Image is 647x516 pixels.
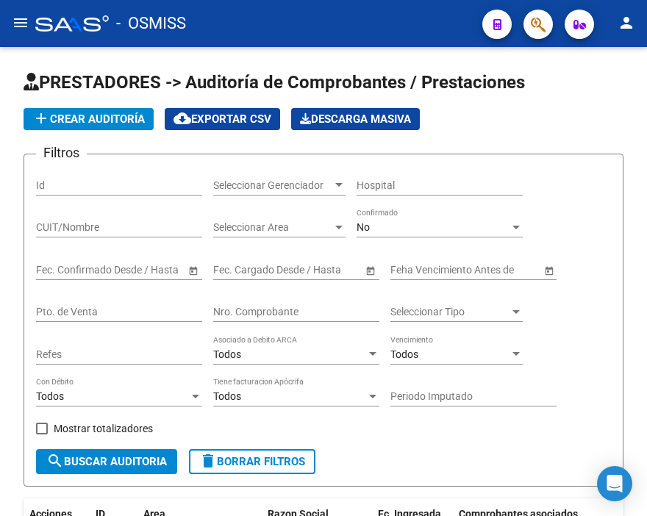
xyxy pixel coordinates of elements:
[102,264,174,276] input: Fecha fin
[32,110,50,127] mat-icon: add
[279,264,351,276] input: Fecha fin
[32,112,145,126] span: Crear Auditoría
[165,108,280,130] button: Exportar CSV
[24,72,525,93] span: PRESTADORES -> Auditoría de Comprobantes / Prestaciones
[357,221,370,233] span: No
[174,110,191,127] mat-icon: cloud_download
[46,455,167,468] span: Buscar Auditoria
[291,108,420,130] button: Descarga Masiva
[24,108,154,130] button: Crear Auditoría
[213,221,332,234] span: Seleccionar Area
[213,264,267,276] input: Fecha inicio
[12,14,29,32] mat-icon: menu
[597,466,632,501] div: Open Intercom Messenger
[300,112,411,126] span: Descarga Masiva
[185,262,201,278] button: Open calendar
[199,455,305,468] span: Borrar Filtros
[213,179,332,192] span: Seleccionar Gerenciador
[213,390,241,402] span: Todos
[46,452,64,470] mat-icon: search
[291,108,420,130] app-download-masive: Descarga masiva de comprobantes (adjuntos)
[36,143,87,163] h3: Filtros
[618,14,635,32] mat-icon: person
[213,348,241,360] span: Todos
[390,306,510,318] span: Seleccionar Tipo
[116,7,186,40] span: - OSMISS
[189,449,315,474] button: Borrar Filtros
[36,390,64,402] span: Todos
[390,348,418,360] span: Todos
[199,452,217,470] mat-icon: delete
[362,262,378,278] button: Open calendar
[54,420,153,437] span: Mostrar totalizadores
[541,262,557,278] button: Open calendar
[174,112,271,126] span: Exportar CSV
[36,264,90,276] input: Fecha inicio
[36,449,177,474] button: Buscar Auditoria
